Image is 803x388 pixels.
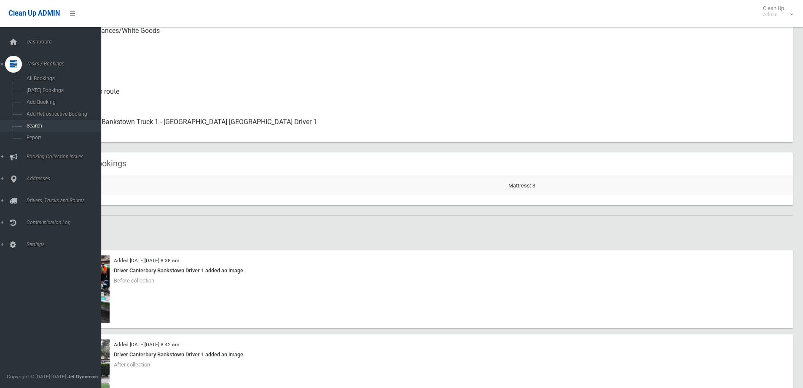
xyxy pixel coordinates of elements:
[24,154,107,160] span: Booking Collection Issues
[24,241,107,247] span: Settings
[759,5,792,18] span: Clean Up
[24,135,100,141] span: Report
[24,123,100,129] span: Search
[114,342,179,347] small: Added [DATE][DATE] 8:42 am
[114,258,179,263] small: Added [DATE][DATE] 8:38 am
[37,226,793,237] h2: Images
[7,374,66,380] span: Copyright © [DATE]-[DATE]
[67,374,98,380] strong: Jet Dynamics
[24,220,107,225] span: Communication Log
[67,51,786,81] div: Yes
[763,11,784,18] small: Admin
[24,39,107,45] span: Dashboard
[67,127,786,137] small: Assigned To
[59,350,788,360] div: Driver Canterbury Bankstown Driver 1 added an image.
[24,87,100,93] span: [DATE] Bookings
[114,277,154,284] span: Before collection
[24,198,107,203] span: Drivers, Trucks and Routes
[67,97,786,107] small: Status
[24,111,100,117] span: Add Retrospective Booking
[67,81,786,112] div: Assigned to route
[24,76,100,81] span: All Bookings
[67,36,786,46] small: Items
[8,9,60,17] span: Clean Up ADMIN
[24,61,107,67] span: Tasks / Bookings
[67,112,786,142] div: Canterbury Bankstown Truck 1 - [GEOGRAPHIC_DATA] [GEOGRAPHIC_DATA] Driver 1
[24,99,100,105] span: Add Booking
[114,361,150,368] span: After collection
[59,266,788,276] div: Driver Canterbury Bankstown Driver 1 added an image.
[67,66,786,76] small: Oversized
[505,176,793,195] td: Mattress: 3
[24,176,107,182] span: Addresses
